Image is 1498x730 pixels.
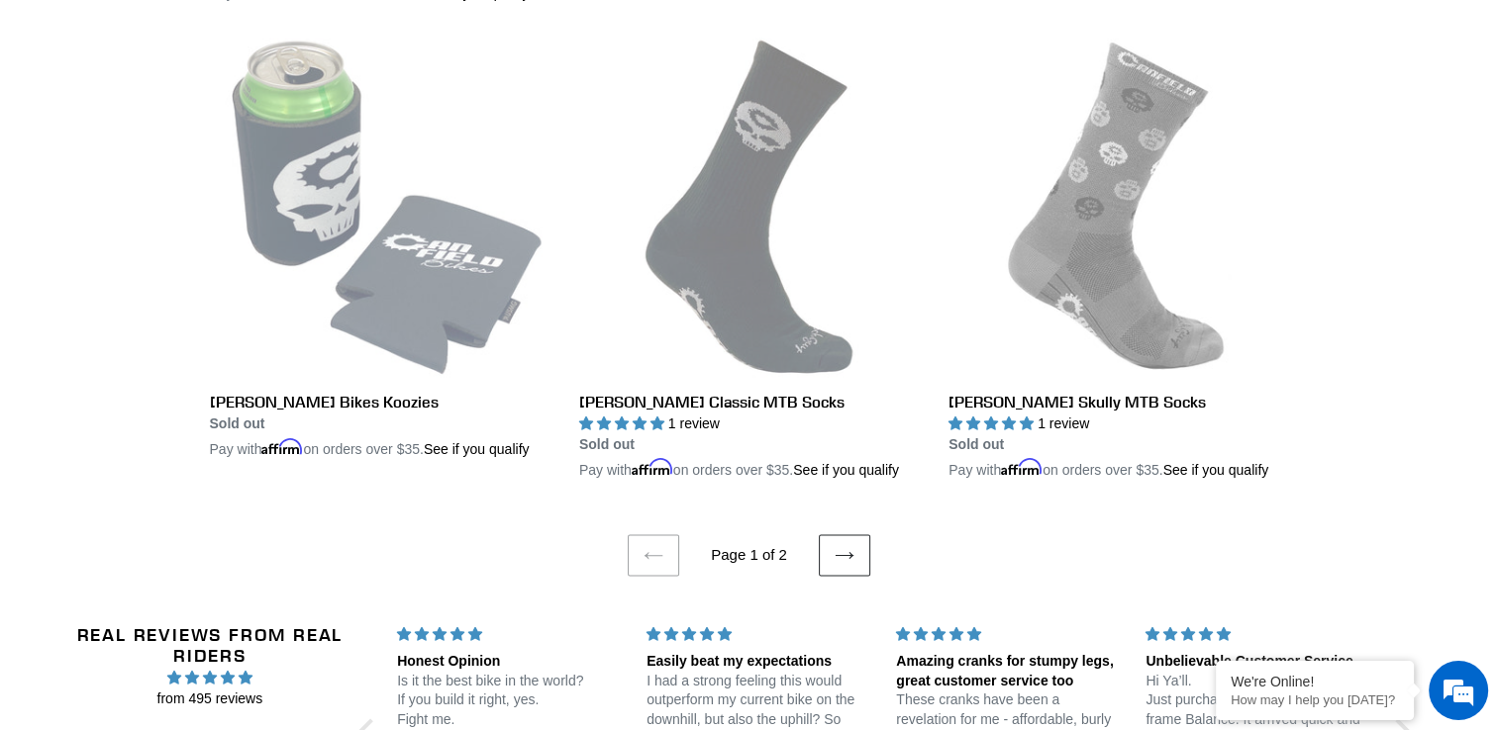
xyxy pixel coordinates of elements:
div: 5 stars [397,624,623,645]
div: We're Online! [1231,674,1399,689]
div: Unbelievable Customer Service [1146,652,1371,672]
div: 5 stars [647,624,872,645]
div: 5 stars [896,624,1122,645]
div: Chat with us now [133,111,362,137]
h2: Real Reviews from Real Riders [75,624,345,667]
span: from 495 reviews [75,688,345,709]
textarea: Type your message and hit 'Enter' [10,504,377,574]
span: We're online! [115,231,273,431]
span: 4.97 stars [75,667,345,688]
p: How may I help you today? [1231,692,1399,707]
div: Minimize live chat window [325,10,372,57]
img: d_696896380_company_1647369064580_696896380 [63,99,113,148]
div: Amazing cranks for stumpy legs, great customer service too [896,652,1122,690]
li: Page 1 of 2 [684,544,815,567]
div: Navigation go back [22,109,51,138]
div: Easily beat my expectations [647,652,872,672]
div: Honest Opinion [397,652,623,672]
div: 5 stars [1146,624,1371,645]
